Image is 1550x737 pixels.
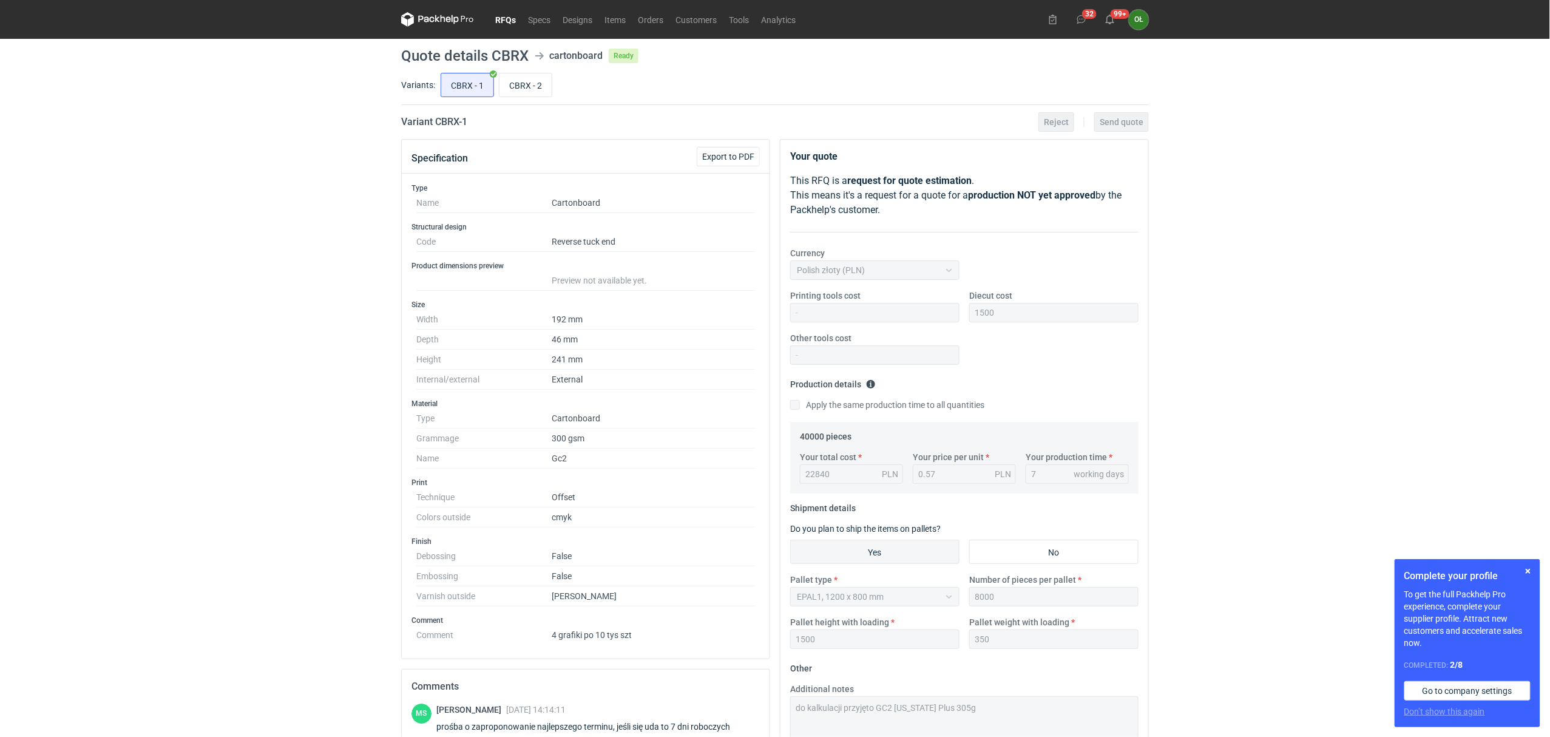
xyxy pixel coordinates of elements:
dd: Reverse tuck end [552,232,755,252]
dt: Depth [416,330,552,350]
p: To get the full Packhelp Pro experience, complete your supplier profile. Attract new customers an... [1404,588,1531,649]
a: Items [598,12,632,27]
h3: Comment [411,616,760,625]
p: This RFQ is a . This means it's a request for a quote for a by the Packhelp's customer. [790,174,1139,217]
label: Pallet type [790,574,832,586]
label: Printing tools cost [790,290,861,302]
dt: Comment [416,625,552,640]
dd: [PERSON_NAME] [552,586,755,606]
button: Reject [1038,112,1074,132]
dd: False [552,566,755,586]
dt: Name [416,193,552,213]
h2: Variant CBRX - 1 [401,115,467,129]
a: Go to company settings [1404,681,1531,701]
h3: Material [411,399,760,409]
dt: Height [416,350,552,370]
span: [DATE] 14:14:11 [506,705,566,715]
strong: production NOT yet approved [968,189,1095,201]
label: Your price per unit [913,451,984,463]
dt: Technique [416,487,552,508]
span: Preview not available yet. [552,276,647,285]
label: Number of pieces per pallet [969,574,1076,586]
dd: Cartonboard [552,193,755,213]
dd: 4 grafiki po 10 tys szt [552,625,755,640]
dd: Cartonboard [552,409,755,429]
dt: Embossing [416,566,552,586]
dd: Gc2 [552,449,755,469]
label: Other tools cost [790,332,851,344]
legend: Production details [790,375,876,389]
legend: Shipment details [790,498,856,513]
dd: cmyk [552,508,755,528]
label: Variants: [401,79,435,91]
strong: 2 / 8 [1450,660,1463,670]
h3: Print [411,478,760,487]
dd: 192 mm [552,310,755,330]
label: Your total cost [800,451,856,463]
span: [PERSON_NAME] [436,705,506,715]
div: cartonboard [549,49,603,63]
dt: Name [416,449,552,469]
label: Apply the same production time to all quantities [790,399,984,411]
a: Analytics [755,12,802,27]
div: Maciej Sikora [411,704,431,724]
div: Olga Łopatowicz [1129,10,1149,30]
dt: Internal/external [416,370,552,390]
a: Tools [723,12,755,27]
strong: request for quote estimation [847,175,972,186]
span: Send quote [1100,118,1143,126]
h3: Type [411,183,760,193]
label: Additional notes [790,683,854,695]
a: Orders [632,12,669,27]
button: Specification [411,144,468,173]
h3: Size [411,300,760,310]
label: Pallet weight with loading [969,616,1069,628]
dt: Code [416,232,552,252]
dd: Offset [552,487,755,508]
dt: Width [416,310,552,330]
label: CBRX - 1 [441,73,494,97]
h3: Finish [411,537,760,546]
dd: External [552,370,755,390]
div: PLN [882,468,898,480]
div: PLN [995,468,1011,480]
button: 32 [1072,10,1091,29]
legend: 40000 pieces [800,427,851,441]
div: prośba o zaproponowanie najlepszego terminu, jeśli się uda to 7 dni roboczych [436,721,745,733]
strong: Your quote [790,151,838,162]
button: Send quote [1094,112,1149,132]
button: Skip for now [1521,564,1535,579]
dd: 46 mm [552,330,755,350]
a: RFQs [489,12,522,27]
dd: False [552,546,755,566]
label: Currency [790,247,825,259]
button: Don’t show this again [1404,705,1485,718]
a: Customers [669,12,723,27]
label: CBRX - 2 [499,73,552,97]
dt: Colors outside [416,508,552,528]
button: OŁ [1129,10,1149,30]
a: Specs [522,12,557,27]
h2: Comments [411,679,760,694]
h3: Product dimensions preview [411,261,760,271]
svg: Packhelp Pro [401,12,474,27]
h1: Quote details CBRX [401,49,529,63]
h1: Complete your profile [1404,569,1531,583]
legend: Other [790,659,812,673]
dd: 241 mm [552,350,755,370]
h3: Structural design [411,222,760,232]
button: 99+ [1100,10,1120,29]
dd: 300 gsm [552,429,755,449]
dt: Debossing [416,546,552,566]
label: Diecut cost [969,290,1012,302]
label: Your production time [1026,451,1107,463]
span: Ready [609,49,638,63]
button: Export to PDF [697,147,760,166]
div: working days [1074,468,1124,480]
span: Export to PDF [702,152,754,161]
dt: Varnish outside [416,586,552,606]
dt: Type [416,409,552,429]
figcaption: MS [411,704,431,724]
a: Designs [557,12,598,27]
